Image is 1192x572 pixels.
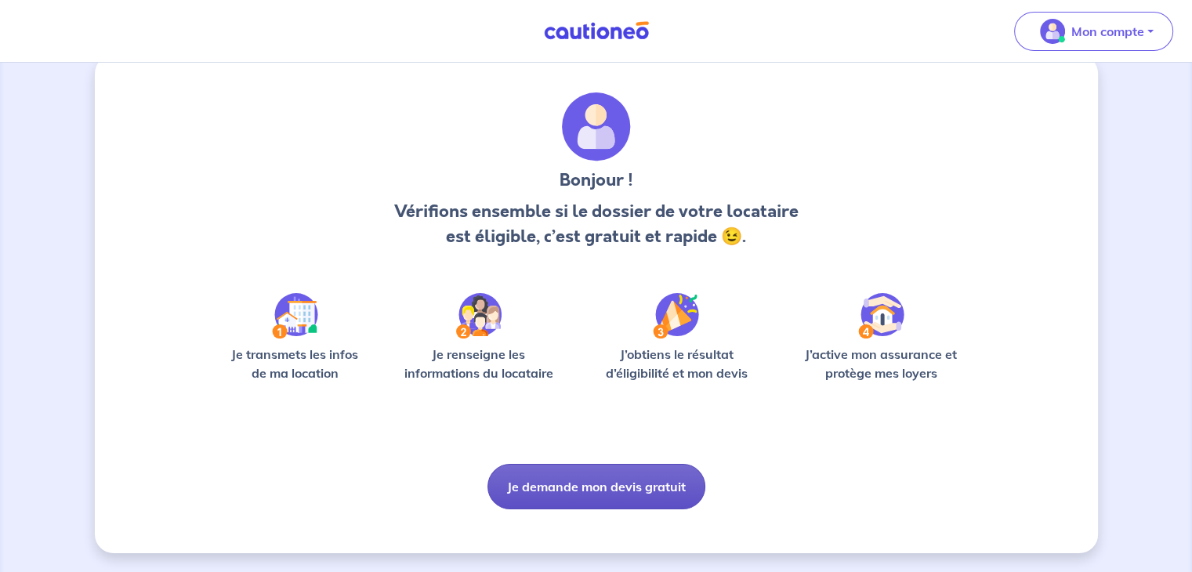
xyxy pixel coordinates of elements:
img: illu_account_valid_menu.svg [1040,19,1065,44]
p: Mon compte [1071,22,1144,41]
img: archivate [562,92,631,161]
button: illu_account_valid_menu.svgMon compte [1014,12,1173,51]
p: Vérifions ensemble si le dossier de votre locataire est éligible, c’est gratuit et rapide 😉. [389,199,803,249]
img: /static/c0a346edaed446bb123850d2d04ad552/Step-2.svg [456,293,502,338]
img: /static/f3e743aab9439237c3e2196e4328bba9/Step-3.svg [653,293,699,338]
p: Je renseigne les informations du locataire [395,345,563,382]
p: J’active mon assurance et protège mes loyers [790,345,973,382]
h3: Bonjour ! [389,168,803,193]
button: Je demande mon devis gratuit [487,464,705,509]
img: Cautioneo [538,21,655,41]
img: /static/90a569abe86eec82015bcaae536bd8e6/Step-1.svg [272,293,318,338]
p: Je transmets les infos de ma location [220,345,370,382]
img: /static/bfff1cf634d835d9112899e6a3df1a5d/Step-4.svg [858,293,904,338]
p: J’obtiens le résultat d’éligibilité et mon devis [588,345,765,382]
